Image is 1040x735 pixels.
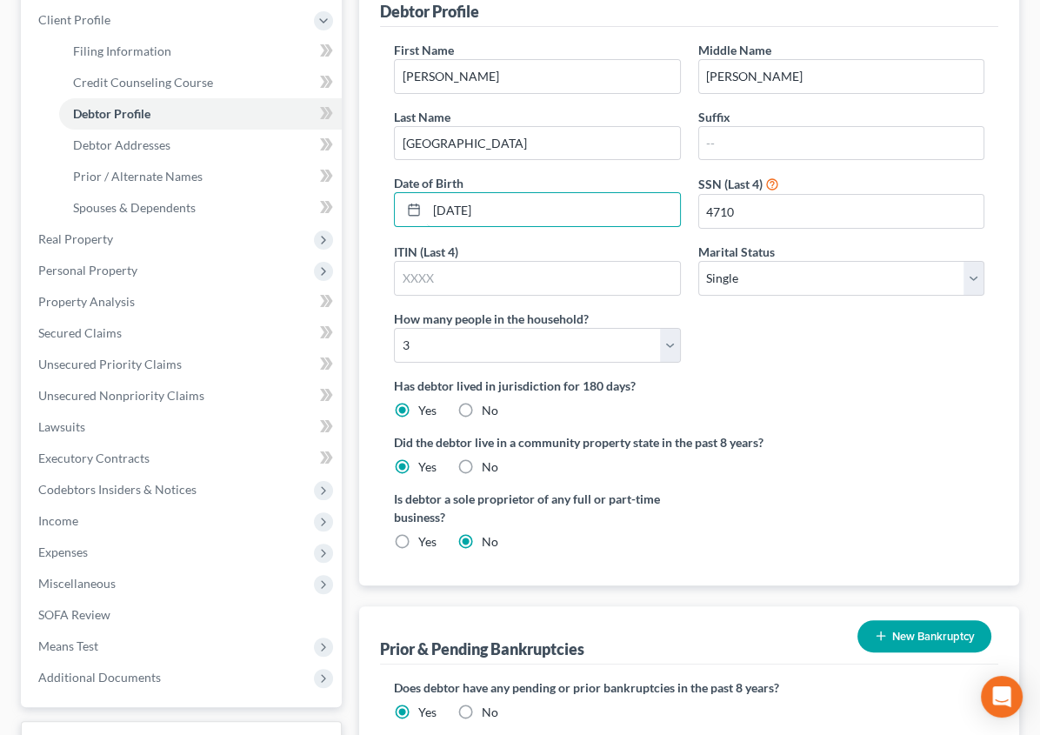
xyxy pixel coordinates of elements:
span: Secured Claims [38,325,122,340]
span: Personal Property [38,263,137,277]
input: XXXX [395,262,679,295]
span: Prior / Alternate Names [73,169,203,184]
span: Executory Contracts [38,451,150,465]
label: Yes [418,533,437,551]
a: Unsecured Priority Claims [24,349,342,380]
span: Unsecured Priority Claims [38,357,182,371]
label: Yes [418,458,437,476]
label: No [482,402,498,419]
a: Debtor Profile [59,98,342,130]
span: Expenses [38,545,88,559]
label: Yes [418,402,437,419]
input: MM/DD/YYYY [427,193,679,226]
label: No [482,704,498,721]
a: Lawsuits [24,411,342,443]
a: Unsecured Nonpriority Claims [24,380,342,411]
label: Is debtor a sole proprietor of any full or part-time business? [394,490,680,526]
label: Does debtor have any pending or prior bankruptcies in the past 8 years? [394,678,984,697]
input: -- [699,127,983,160]
span: Filing Information [73,43,171,58]
label: Suffix [698,108,730,126]
a: Secured Claims [24,317,342,349]
a: SOFA Review [24,599,342,631]
span: Property Analysis [38,294,135,309]
span: Lawsuits [38,419,85,434]
span: SOFA Review [38,607,110,622]
input: -- [395,127,679,160]
label: Yes [418,704,437,721]
a: Credit Counseling Course [59,67,342,98]
label: Did the debtor live in a community property state in the past 8 years? [394,433,984,451]
label: Marital Status [698,243,775,261]
label: Has debtor lived in jurisdiction for 180 days? [394,377,984,395]
span: Miscellaneous [38,576,116,591]
a: Filing Information [59,36,342,67]
label: How many people in the household? [394,310,589,328]
span: Codebtors Insiders & Notices [38,482,197,497]
label: Date of Birth [394,174,463,192]
label: ITIN (Last 4) [394,243,458,261]
span: Real Property [38,231,113,246]
div: Debtor Profile [380,1,479,22]
span: Means Test [38,638,98,653]
a: Prior / Alternate Names [59,161,342,192]
div: Open Intercom Messenger [981,676,1023,718]
span: Debtor Profile [73,106,150,121]
button: New Bankruptcy [857,620,991,652]
label: No [482,533,498,551]
label: First Name [394,41,454,59]
input: XXXX [699,195,983,228]
span: Credit Counseling Course [73,75,213,90]
span: Unsecured Nonpriority Claims [38,388,204,403]
label: SSN (Last 4) [698,175,763,193]
a: Debtor Addresses [59,130,342,161]
span: Additional Documents [38,670,161,685]
input: M.I [699,60,983,93]
span: Income [38,513,78,528]
span: Client Profile [38,12,110,27]
label: Middle Name [698,41,771,59]
div: Prior & Pending Bankruptcies [380,638,584,659]
input: -- [395,60,679,93]
span: Debtor Addresses [73,137,170,152]
span: Spouses & Dependents [73,200,196,215]
a: Spouses & Dependents [59,192,342,224]
label: Last Name [394,108,450,126]
label: No [482,458,498,476]
a: Property Analysis [24,286,342,317]
a: Executory Contracts [24,443,342,474]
